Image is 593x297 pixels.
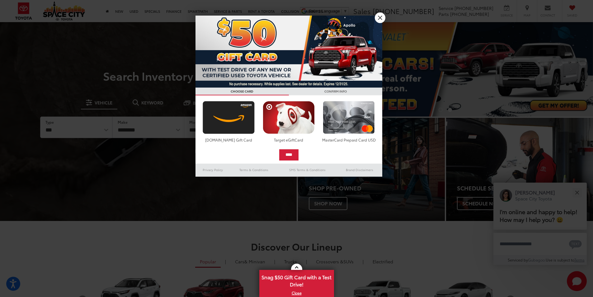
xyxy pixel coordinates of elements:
div: MasterCard Prepaid Card USD [321,137,376,142]
a: Terms & Conditions [230,166,278,174]
div: [DOMAIN_NAME] Gift Card [201,137,256,142]
h3: CONFIRM INFO [289,88,382,95]
span: Snag $50 Gift Card with a Test Drive! [260,271,333,290]
img: mastercard.png [321,101,376,134]
div: Target eGiftCard [261,137,316,142]
img: 53411_top_152338.jpg [195,16,382,88]
h3: CHOOSE CARD [195,88,289,95]
a: Brand Disclaimers [337,166,382,174]
img: targetcard.png [261,101,316,134]
img: amazoncard.png [201,101,256,134]
a: Privacy Policy [195,166,230,174]
a: SMS Terms & Conditions [278,166,337,174]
